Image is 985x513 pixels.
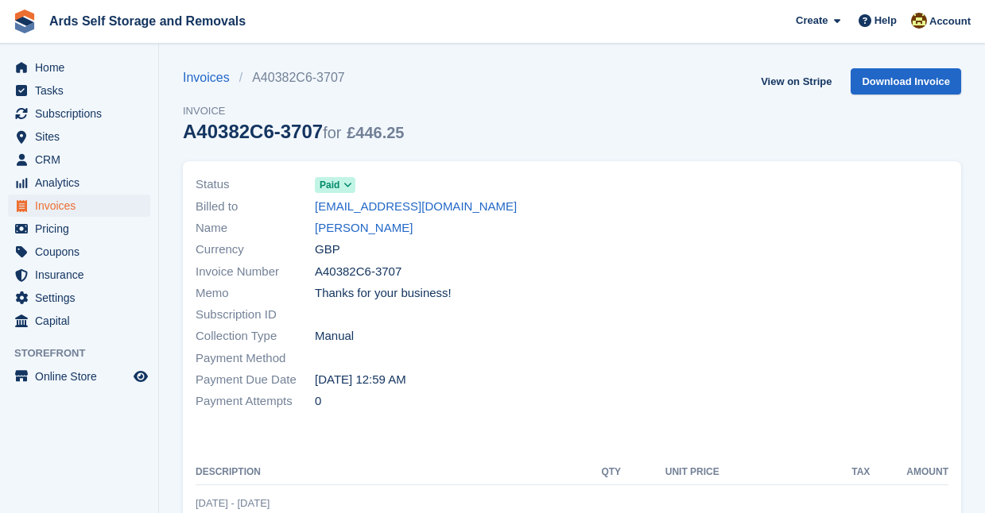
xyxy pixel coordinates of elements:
[315,371,406,389] time: 2025-08-26 23:59:59 UTC
[8,287,150,309] a: menu
[35,195,130,217] span: Invoices
[196,306,315,324] span: Subscription ID
[196,198,315,216] span: Billed to
[8,79,150,102] a: menu
[35,218,130,240] span: Pricing
[35,172,130,194] span: Analytics
[719,460,871,485] th: Tax
[43,8,252,34] a: Ards Self Storage and Removals
[8,148,150,171] a: menu
[315,263,401,281] span: A40382C6-3707
[196,392,315,411] span: Payment Attempts
[196,219,315,237] span: Name
[796,13,828,29] span: Create
[929,13,971,29] span: Account
[35,264,130,286] span: Insurance
[315,327,354,345] span: Manual
[35,241,130,263] span: Coupons
[315,241,340,259] span: GBP
[35,125,130,148] span: Sites
[315,392,321,411] span: 0
[196,241,315,259] span: Currency
[13,10,37,33] img: stora-icon-8386f47178a22dfd0bd8f6a31ec36ba5ce8667c1dd55bd0f319d3a0aa187defe.svg
[35,287,130,309] span: Settings
[8,218,150,240] a: menu
[8,195,150,217] a: menu
[8,56,150,79] a: menu
[8,102,150,125] a: menu
[323,124,341,141] span: for
[196,349,315,368] span: Payment Method
[196,175,315,194] span: Status
[183,121,404,142] div: A40382C6-3707
[874,13,897,29] span: Help
[196,263,315,281] span: Invoice Number
[196,284,315,303] span: Memo
[183,68,404,87] nav: breadcrumbs
[35,79,130,102] span: Tasks
[8,125,150,148] a: menu
[870,460,948,485] th: Amount
[35,56,130,79] span: Home
[315,219,413,237] a: [PERSON_NAME]
[35,102,130,125] span: Subscriptions
[8,365,150,388] a: menu
[183,103,404,119] span: Invoice
[315,175,355,194] a: Paid
[183,68,239,87] a: Invoices
[14,345,158,361] span: Storefront
[196,327,315,345] span: Collection Type
[35,310,130,332] span: Capital
[196,497,270,509] span: [DATE] - [DATE]
[8,241,150,263] a: menu
[315,284,452,303] span: Thanks for your business!
[621,460,719,485] th: Unit Price
[131,367,150,386] a: Preview store
[8,264,150,286] a: menu
[8,310,150,332] a: menu
[35,148,130,171] span: CRM
[8,172,150,194] a: menu
[754,68,838,94] a: View on Stripe
[35,365,130,388] span: Online Store
[911,13,927,29] img: Mark McFerran
[347,124,404,141] span: £446.25
[315,198,517,216] a: [EMAIL_ADDRESS][DOMAIN_NAME]
[320,178,339,192] span: Paid
[196,460,585,485] th: Description
[851,68,961,94] a: Download Invoice
[196,371,315,389] span: Payment Due Date
[585,460,621,485] th: QTY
